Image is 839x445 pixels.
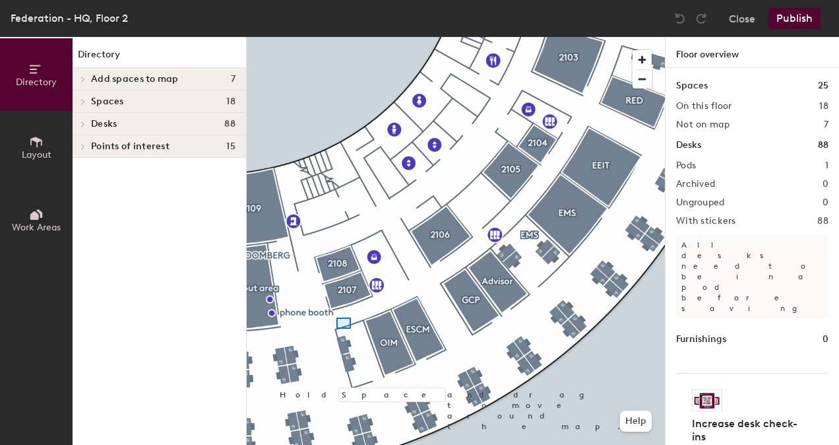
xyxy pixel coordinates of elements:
[620,411,652,432] button: Help
[818,79,828,93] h1: 25
[695,12,708,25] img: Redo
[11,10,128,26] div: Federation - HQ, Floor 2
[823,179,828,189] h2: 0
[676,160,696,171] h2: Pods
[676,179,715,189] h2: Archived
[729,8,755,29] button: Close
[676,138,701,153] h1: Desks
[676,79,708,93] h1: Spaces
[666,37,839,68] h1: Floor overview
[676,216,736,226] h2: With stickers
[768,8,821,29] button: Publish
[692,390,722,412] img: Sticker logo
[676,197,725,208] h2: Ungrouped
[91,74,179,85] span: Add spaces to map
[73,48,246,68] h1: Directory
[823,197,828,208] h2: 0
[676,234,828,319] p: All desks need to be in a pod before saving
[676,120,730,130] h2: Not on map
[676,101,732,112] h2: On this floor
[226,96,235,107] span: 18
[91,96,124,107] span: Spaces
[692,417,805,444] h4: Increase desk check-ins
[16,77,57,88] span: Directory
[824,120,828,130] h2: 7
[676,332,726,347] h1: Furnishings
[91,119,117,129] span: Desks
[817,216,828,226] h2: 88
[91,141,170,152] span: Points of interest
[231,74,235,85] span: 7
[673,12,687,25] img: Undo
[825,160,828,171] h2: 1
[818,138,828,153] h1: 88
[22,149,51,160] span: Layout
[226,141,235,152] span: 15
[224,119,235,129] span: 88
[819,101,828,112] h2: 18
[12,222,61,233] span: Work Areas
[823,332,828,347] h1: 0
